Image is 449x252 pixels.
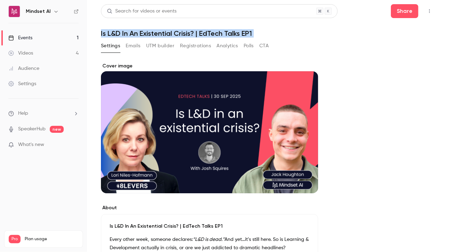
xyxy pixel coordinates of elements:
[8,50,33,57] div: Videos
[8,80,36,87] div: Settings
[259,40,269,51] button: CTA
[126,40,140,51] button: Emails
[391,4,418,18] button: Share
[101,40,120,51] button: Settings
[101,63,318,70] label: Cover image
[107,8,176,15] div: Search for videos or events
[9,235,21,243] span: Pro
[101,63,318,193] section: Cover image
[244,40,254,51] button: Polls
[50,126,64,133] span: new
[216,40,238,51] button: Analytics
[18,110,28,117] span: Help
[8,34,32,41] div: Events
[180,40,211,51] button: Registrations
[101,29,435,38] h1: Is L&D In An Existential Crisis? | EdTech Talks EP1
[8,65,39,72] div: Audience
[9,6,20,17] img: Mindset AI
[70,142,79,148] iframe: Noticeable Trigger
[26,8,50,15] h6: Mindset AI
[18,141,44,148] span: What's new
[18,125,46,133] a: SpeakerHub
[193,237,224,242] em: “L&D is dead.”
[101,204,318,211] label: About
[25,236,78,242] span: Plan usage
[110,235,309,252] p: Every other week, someone declares: And yet…it’s still here. So is Learning & Development actuall...
[110,223,309,230] p: Is L&D In An Existential Crisis? | EdTech Talks EP1
[146,40,174,51] button: UTM builder
[8,110,79,117] li: help-dropdown-opener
